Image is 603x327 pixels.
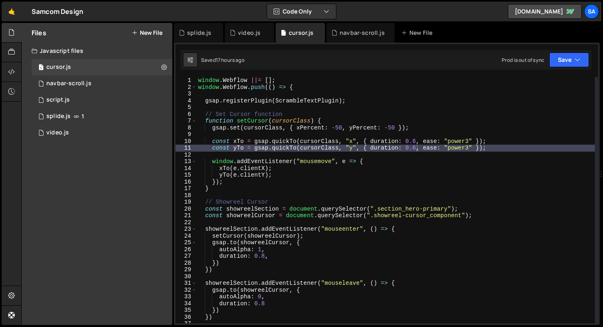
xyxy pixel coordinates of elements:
div: 5 [176,104,196,111]
div: 28 [176,260,196,267]
div: 24 [176,233,196,240]
div: 17 hours ago [216,57,244,64]
div: cursor.js [46,64,71,71]
div: 22 [176,219,196,226]
div: 1 [176,77,196,84]
div: 14 [176,165,196,172]
div: navbar-scroll.js [46,80,91,87]
div: navbar-scroll.js [340,29,385,37]
div: 13 [176,158,196,165]
div: 18 [176,192,196,199]
div: cursor.js [289,29,313,37]
div: 23 [176,226,196,233]
div: 36 [176,314,196,321]
a: [DOMAIN_NAME] [508,4,582,19]
div: 16 [176,179,196,186]
div: 10 [176,138,196,145]
div: 17 [176,185,196,192]
div: 14806/45268.js [32,125,172,141]
div: 20 [176,206,196,213]
div: 4 [176,98,196,104]
div: 25 [176,239,196,246]
div: 14806/38397.js [32,92,172,108]
h2: Files [32,28,46,37]
div: 35 [176,307,196,314]
div: 34 [176,300,196,307]
div: Javascript files [22,43,172,59]
div: video.js [238,29,260,37]
div: Samcom Design [32,7,83,16]
span: 1 [39,65,43,71]
span: 1 [82,113,84,120]
div: 32 [176,287,196,294]
div: Prod is out of sync [502,57,544,64]
div: video.js [46,129,69,136]
div: splide.js [46,113,71,120]
div: 14806/45291.js [32,75,172,92]
div: 21 [176,212,196,219]
div: 30 [176,273,196,280]
div: 6 [176,111,196,118]
div: 11 [176,145,196,152]
div: 31 [176,280,196,287]
a: 🤙 [2,2,22,21]
button: New File [132,30,162,36]
div: 12 [176,152,196,159]
div: 29 [176,266,196,273]
div: 33 [176,293,196,300]
button: Save [549,52,589,67]
div: New File [401,29,436,37]
div: splide.js [187,29,211,37]
a: SA [584,4,599,19]
div: Saved [201,57,244,64]
div: 14806/45266.js [32,108,172,125]
div: 3 [176,91,196,98]
div: 9 [176,131,196,138]
div: script.js [46,96,70,104]
div: 15 [176,172,196,179]
div: 19 [176,199,196,206]
div: 7 [176,118,196,125]
div: 27 [176,253,196,260]
div: 26 [176,246,196,253]
div: 14806/45454.js [32,59,172,75]
div: 8 [176,125,196,132]
button: Code Only [267,4,336,19]
div: 2 [176,84,196,91]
